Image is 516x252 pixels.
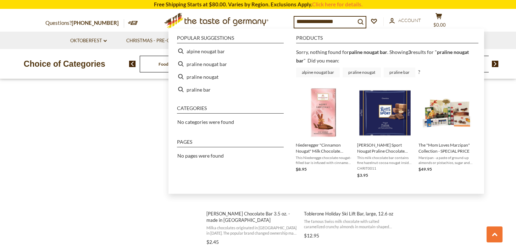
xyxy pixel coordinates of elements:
span: $2.45 [206,239,219,245]
img: Mom Loves Marzipan [421,87,472,139]
a: Account [389,17,421,24]
span: $3.95 [357,172,368,178]
span: Account [398,17,421,23]
li: Popular suggestions [177,35,284,43]
a: Food By Category [159,61,192,67]
a: Niederegger "Cinnamon Nougat" Milk Chocolate Nougat Praline Bar, 3.8 ozThis Niederegge chocolate ... [296,87,351,179]
a: alpine nougat bar [296,67,340,77]
img: next arrow [492,61,499,67]
span: Sorry, nothing found for . [296,49,388,55]
span: No categories were found [177,119,234,125]
a: Oktoberfest [70,37,107,45]
span: $8.95 [296,166,307,172]
li: praline nougat bar [174,57,287,70]
span: No pages were found [177,153,224,159]
p: Questions? [45,18,124,28]
img: previous arrow [129,61,136,67]
span: [PERSON_NAME] Sport Nougat Praline Chocolate (Nugat) 3.5 oz. [357,142,413,154]
span: Toblerone Holiday Ski Lift Bar, large, 12.6 oz [304,210,396,217]
span: $0.00 [433,22,446,28]
li: Ritter Sport Nougat Praline Chocolate (Nugat) 3.5 oz. [354,84,416,182]
span: CHRIT0011 [357,166,413,171]
span: Marzipan - a paste of ground-up almonds or pistachios, sugar and rose water, covered by milk or d... [418,155,474,165]
img: Ritter Nougat Praline Chocolate (Nugat) [359,87,411,139]
li: Niederegger "Cinnamon Nougat" Milk Chocolate Nougat Praline Bar, 3.8 oz [293,84,354,182]
span: [PERSON_NAME] Chocolate Bar 3.5 oz. - made in [GEOGRAPHIC_DATA] [206,210,298,223]
span: This milk chocolate bar contains fine hazelnut cocoa nougat inside. Certified kosher. The uniquel... [357,155,413,165]
button: $0.00 [428,13,450,31]
a: Click here for details. [312,1,362,7]
li: The "Mom Loves Marzipan" Collection - SPECIAL PRICE [416,84,477,182]
b: paline nougat bar [349,49,387,55]
span: $49.95 [418,166,432,172]
li: praline bar [174,83,287,96]
li: alpine nougat bar [174,45,287,57]
li: praline nougat [174,70,287,83]
span: Niederegger "Cinnamon Nougat" Milk Chocolate Nougat Praline Bar, 3.8 oz [296,142,351,154]
li: Pages [177,139,284,147]
span: The famous Swiss milk chocolate with salted caramelized crunchy almonds in mountain-shaped pieces... [304,219,396,230]
a: Ritter Nougat Praline Chocolate (Nugat)[PERSON_NAME] Sport Nougat Praline Chocolate (Nugat) 3.5 o... [357,87,413,179]
span: The "Mom Loves Marzipan" Collection - SPECIAL PRICE [418,142,474,154]
a: Christmas - PRE-ORDER [126,37,187,45]
b: 3 [408,49,411,55]
span: Showing results for " " [296,49,469,63]
a: [PHONE_NUMBER] [72,20,119,26]
li: Categories [177,106,284,114]
a: praline nougat bar [296,49,469,63]
span: Milka chocolates originated in [GEOGRAPHIC_DATA] in [DATE]. The popular brand changed ownership m... [206,225,298,236]
span: This Niederegge chocolate nougat-filled bar is infused with cinnamon, a winter holiday flavor tha... [296,155,351,165]
a: praline nougat [343,67,381,77]
li: Products [296,35,478,43]
a: praline bar [384,67,415,77]
div: Did you mean: ? [296,57,420,75]
a: Mom Loves MarzipanThe "Mom Loves Marzipan" Collection - SPECIAL PRICEMarzipan - a paste of ground... [418,87,474,179]
div: Instant Search Results [168,29,484,194]
span: $12.95 [304,232,319,239]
